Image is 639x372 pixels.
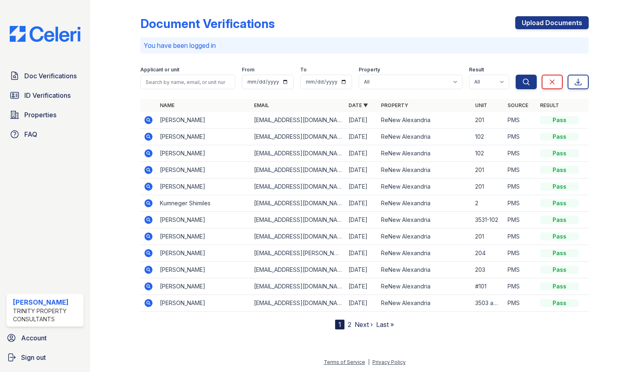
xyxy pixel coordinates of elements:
[242,67,254,73] label: From
[378,129,472,145] td: ReNew Alexandria
[504,278,537,295] td: PMS
[355,320,373,329] a: Next ›
[504,195,537,212] td: PMS
[345,262,378,278] td: [DATE]
[157,112,251,129] td: [PERSON_NAME]
[504,295,537,312] td: PMS
[378,178,472,195] td: ReNew Alexandria
[251,129,345,145] td: [EMAIL_ADDRESS][DOMAIN_NAME]
[540,216,579,224] div: Pass
[540,232,579,241] div: Pass
[140,75,235,89] input: Search by name, email, or unit number
[540,282,579,290] div: Pass
[157,212,251,228] td: [PERSON_NAME]
[472,278,504,295] td: #101
[24,71,77,81] span: Doc Verifications
[300,67,307,73] label: To
[251,245,345,262] td: [EMAIL_ADDRESS][PERSON_NAME][DOMAIN_NAME]
[157,228,251,245] td: [PERSON_NAME]
[472,245,504,262] td: 204
[540,266,579,274] div: Pass
[251,145,345,162] td: [EMAIL_ADDRESS][DOMAIN_NAME]
[140,16,275,31] div: Document Verifications
[157,129,251,145] td: [PERSON_NAME]
[378,228,472,245] td: ReNew Alexandria
[540,149,579,157] div: Pass
[540,166,579,174] div: Pass
[540,116,579,124] div: Pass
[504,145,537,162] td: PMS
[381,102,408,108] a: Property
[359,67,380,73] label: Property
[6,87,84,103] a: ID Verifications
[540,199,579,207] div: Pass
[378,112,472,129] td: ReNew Alexandria
[157,295,251,312] td: [PERSON_NAME]
[345,195,378,212] td: [DATE]
[21,333,47,343] span: Account
[504,212,537,228] td: PMS
[157,178,251,195] td: [PERSON_NAME]
[472,145,504,162] td: 102
[515,16,589,29] a: Upload Documents
[469,67,484,73] label: Result
[504,245,537,262] td: PMS
[251,112,345,129] td: [EMAIL_ADDRESS][DOMAIN_NAME]
[378,245,472,262] td: ReNew Alexandria
[472,228,504,245] td: 201
[472,162,504,178] td: 201
[345,129,378,145] td: [DATE]
[472,262,504,278] td: 203
[378,295,472,312] td: ReNew Alexandria
[251,195,345,212] td: [EMAIL_ADDRESS][DOMAIN_NAME]
[345,228,378,245] td: [DATE]
[345,112,378,129] td: [DATE]
[157,262,251,278] td: [PERSON_NAME]
[254,102,269,108] a: Email
[3,349,87,366] a: Sign out
[160,102,174,108] a: Name
[6,68,84,84] a: Doc Verifications
[251,178,345,195] td: [EMAIL_ADDRESS][DOMAIN_NAME]
[349,102,368,108] a: Date ▼
[504,112,537,129] td: PMS
[6,107,84,123] a: Properties
[21,353,46,362] span: Sign out
[345,245,378,262] td: [DATE]
[6,126,84,142] a: FAQ
[13,297,80,307] div: [PERSON_NAME]
[157,278,251,295] td: [PERSON_NAME]
[3,330,87,346] a: Account
[540,183,579,191] div: Pass
[24,129,37,139] span: FAQ
[378,162,472,178] td: ReNew Alexandria
[472,178,504,195] td: 201
[378,212,472,228] td: ReNew Alexandria
[348,320,351,329] a: 2
[508,102,528,108] a: Source
[378,145,472,162] td: ReNew Alexandria
[3,26,87,42] img: CE_Logo_Blue-a8612792a0a2168367f1c8372b55b34899dd931a85d93a1a3d3e32e68fde9ad4.png
[472,212,504,228] td: 3531-102
[345,212,378,228] td: [DATE]
[157,195,251,212] td: Kumneger Shimiles
[504,162,537,178] td: PMS
[251,262,345,278] td: [EMAIL_ADDRESS][DOMAIN_NAME]
[345,162,378,178] td: [DATE]
[540,133,579,141] div: Pass
[378,195,472,212] td: ReNew Alexandria
[472,295,504,312] td: 3503 apartamento 201
[13,307,80,323] div: Trinity Property Consultants
[472,195,504,212] td: 2
[144,41,585,50] p: You have been logged in
[157,145,251,162] td: [PERSON_NAME]
[335,320,344,329] div: 1
[378,278,472,295] td: ReNew Alexandria
[24,90,71,100] span: ID Verifications
[540,299,579,307] div: Pass
[475,102,487,108] a: Unit
[540,249,579,257] div: Pass
[376,320,394,329] a: Last »
[504,178,537,195] td: PMS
